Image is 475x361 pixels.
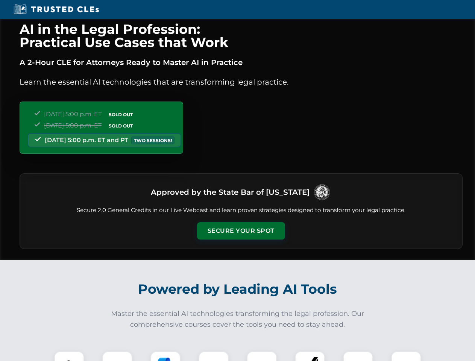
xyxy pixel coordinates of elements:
span: SOLD OUT [106,111,135,118]
span: SOLD OUT [106,122,135,130]
img: Logo [313,183,331,202]
p: A 2-Hour CLE for Attorneys Ready to Master AI in Practice [20,56,463,68]
h2: Powered by Leading AI Tools [29,276,446,302]
button: Secure Your Spot [197,222,285,240]
img: Trusted CLEs [11,4,101,15]
p: Secure 2.0 General Credits in our Live Webcast and learn proven strategies designed to transform ... [29,206,453,215]
p: Learn the essential AI technologies that are transforming legal practice. [20,76,463,88]
h3: Approved by the State Bar of [US_STATE] [151,185,310,199]
h1: AI in the Legal Profession: Practical Use Cases that Work [20,23,463,49]
span: [DATE] 5:00 p.m. ET [44,111,102,118]
p: Master the essential AI technologies transforming the legal profession. Our comprehensive courses... [106,308,369,330]
span: [DATE] 5:00 p.m. ET [44,122,102,129]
